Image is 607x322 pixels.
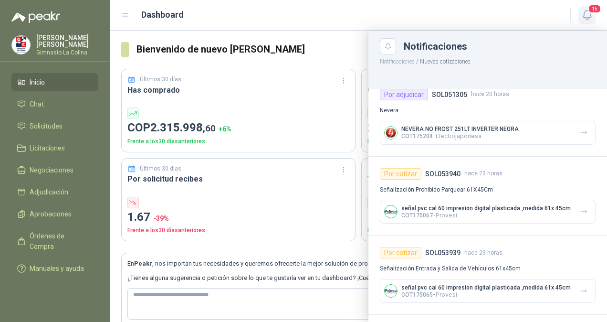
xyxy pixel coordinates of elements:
[380,264,596,273] p: Señalización Entrada y Salida de Vehículos 61x45cm
[30,263,84,274] span: Manuales y ayuda
[368,54,607,66] p: / Nuevas cotizaciones
[380,89,428,100] div: Por adjudicar
[11,227,98,256] a: Órdenes de Compra
[30,99,44,109] span: Chat
[432,89,467,100] h4: SOL051305
[380,58,415,65] button: Notificaciones
[401,126,519,132] p: NEVERA NO FROST 251LT INVERTER NEGRA
[401,212,433,219] span: COT175067
[401,291,433,298] span: COT175065
[30,187,68,197] span: Adjudicación
[404,42,596,51] div: Notificaciones
[380,247,421,258] div: Por cotizar
[11,11,60,23] img: Logo peakr
[11,205,98,223] a: Aprobaciones
[11,117,98,135] a: Solicitudes
[36,34,98,48] p: [PERSON_NAME] [PERSON_NAME]
[30,143,65,153] span: Licitaciones
[401,205,571,212] p: señal pvc cal 60 impresion digital plasticada ,medida 61x 45cm
[36,50,98,55] p: Gimnasio La Colina
[401,212,571,219] p: - Provesi
[385,127,397,139] img: Company Logo
[401,284,571,291] p: señal pvc cal 60 impresion digital plasticada ,medida 61x 45cm
[578,7,596,24] button: 15
[30,209,72,219] span: Aprobaciones
[425,247,460,258] h4: SOL053939
[471,90,509,99] span: hace 20 horas
[30,165,73,175] span: Negociaciones
[11,183,98,201] a: Adjudicación
[380,168,421,180] div: Por cotizar
[11,95,98,113] a: Chat
[425,169,460,179] h4: SOL053940
[30,121,63,131] span: Solicitudes
[588,4,601,13] span: 15
[401,291,571,298] p: - Provesi
[401,133,433,140] span: COT175204
[464,169,502,178] span: hace 23 horas
[380,106,596,115] p: Nevera
[141,8,184,21] h1: Dashboard
[385,205,397,218] img: Company Logo
[464,248,502,258] span: hace 23 horas
[30,77,45,87] span: Inicio
[380,38,396,54] button: Close
[11,139,98,157] a: Licitaciones
[11,259,98,278] a: Manuales y ayuda
[401,132,519,140] p: - Electrojaponesa
[11,73,98,91] a: Inicio
[30,231,89,252] span: Órdenes de Compra
[380,185,596,194] p: Señalización Prohibido Parquear 61X45Cm
[12,36,30,54] img: Company Logo
[385,285,397,297] img: Company Logo
[11,161,98,179] a: Negociaciones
